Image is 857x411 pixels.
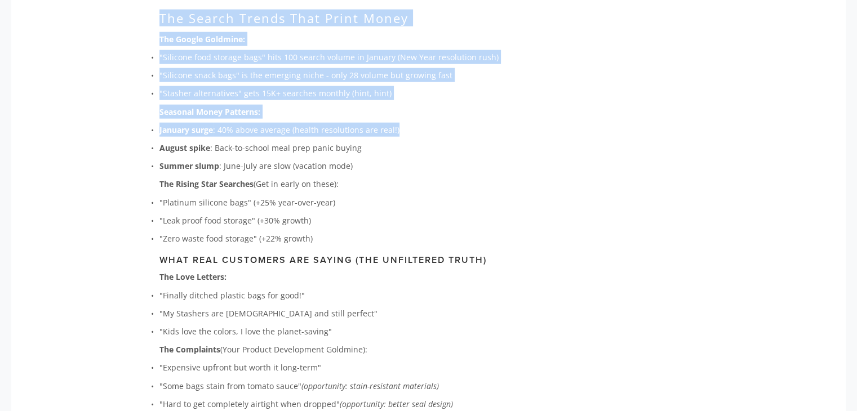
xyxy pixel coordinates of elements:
[159,178,254,189] strong: The Rising Star Searches
[159,86,554,100] p: "Stasher alternatives" gets 15K+ searches monthly (hint, hint)
[159,34,245,44] strong: The Google Goldmine:
[159,342,554,356] p: (Your Product Development Goldmine):
[301,381,439,391] em: (opportunity: stain-resistant materials)
[159,344,220,355] strong: The Complaints
[159,324,554,338] p: "Kids love the colors, I love the planet-saving"
[340,399,453,409] em: (opportunity: better seal design)
[159,141,554,155] p: : Back-to-school meal prep panic buying
[159,177,554,191] p: (Get in early on these):
[159,254,554,265] h3: What Real Customers Are Saying (The Unfiltered Truth)
[159,306,554,320] p: "My Stashers are [DEMOGRAPHIC_DATA] and still perfect"
[159,379,554,393] p: "Some bags stain from tomato sauce"
[159,123,554,137] p: : 40% above average (health resolutions are real!)
[159,50,554,64] p: "Silicone food storage bags" hits 100 search volume in January (New Year resolution rush)
[159,231,554,245] p: "Zero waste food storage" (+22% growth)
[159,160,219,171] strong: Summer slump
[159,68,554,82] p: "Silicone snack bags" is the emerging niche - only 28 volume but growing fast
[159,11,554,25] h2: The Search Trends That Print Money
[159,106,260,117] strong: Seasonal Money Patterns:
[159,124,213,135] strong: January surge
[159,271,227,282] strong: The Love Letters:
[159,142,210,153] strong: August spike
[159,195,554,209] p: "Platinum silicone bags" (+25% year-over-year)
[159,159,554,173] p: : June-July are slow (vacation mode)
[159,288,554,302] p: "Finally ditched plastic bags for good!"
[159,397,554,411] p: "Hard to get completely airtight when dropped"
[159,360,554,374] p: "Expensive upfront but worth it long-term"
[159,213,554,227] p: "Leak proof food storage" (+30% growth)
